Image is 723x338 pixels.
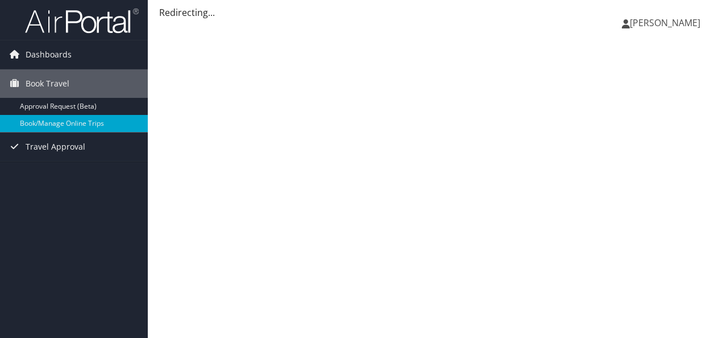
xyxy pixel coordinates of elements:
span: Book Travel [26,69,69,98]
a: [PERSON_NAME] [622,6,712,40]
span: [PERSON_NAME] [630,17,700,29]
img: airportal-logo.png [25,7,139,34]
span: Travel Approval [26,133,85,161]
span: Dashboards [26,40,72,69]
div: Redirecting... [159,6,712,19]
